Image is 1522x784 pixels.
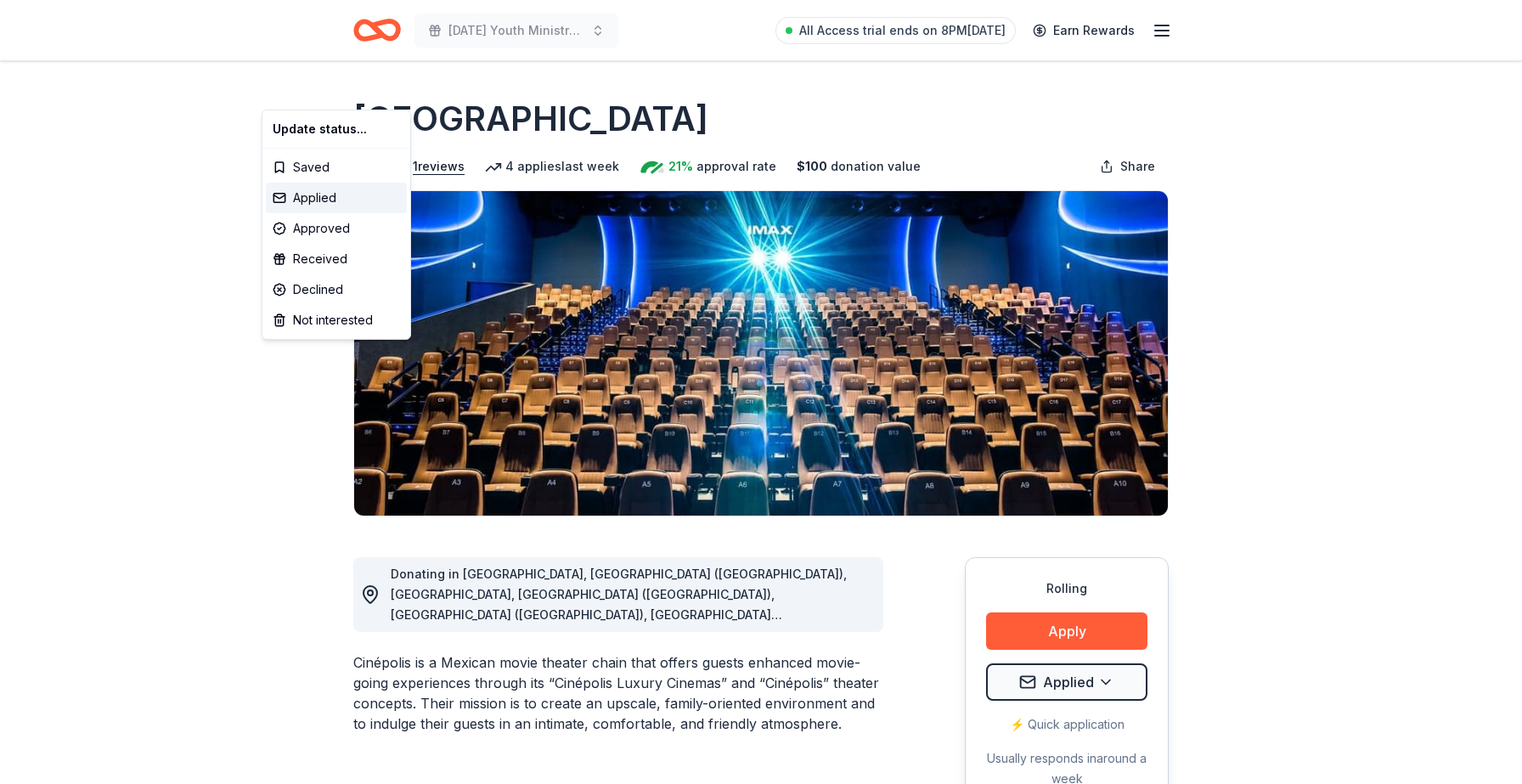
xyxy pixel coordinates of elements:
[266,274,407,305] div: Declined
[266,305,407,336] div: Not interested
[448,20,584,41] span: [DATE] Youth Ministry Pasta Fundraiser
[266,114,407,144] div: Update status...
[266,244,407,274] div: Received
[266,152,407,183] div: Saved
[266,213,407,244] div: Approved
[266,183,407,213] div: Applied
